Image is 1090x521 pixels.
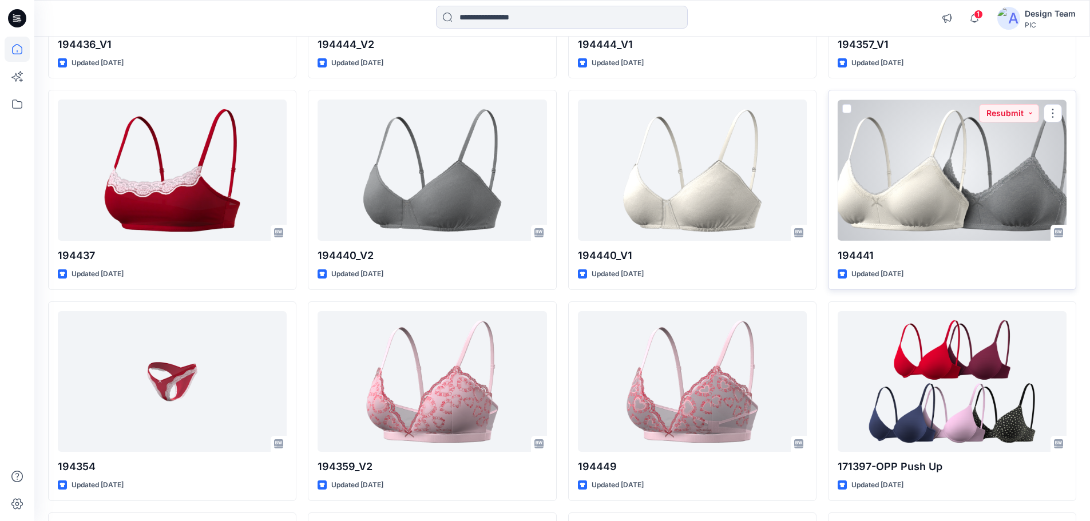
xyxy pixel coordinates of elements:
[838,311,1067,452] a: 171397-OPP Push Up
[578,248,807,264] p: 194440_V1
[318,311,546,452] a: 194359_V2
[592,57,644,69] p: Updated [DATE]
[974,10,983,19] span: 1
[58,100,287,241] a: 194437
[838,37,1067,53] p: 194357_V1
[58,248,287,264] p: 194437
[578,311,807,452] a: 194449
[578,459,807,475] p: 194449
[1025,21,1076,29] div: PIC
[331,479,383,491] p: Updated [DATE]
[318,459,546,475] p: 194359_V2
[1025,7,1076,21] div: Design Team
[578,37,807,53] p: 194444_V1
[72,268,124,280] p: Updated [DATE]
[851,57,903,69] p: Updated [DATE]
[58,37,287,53] p: 194436_V1
[997,7,1020,30] img: avatar
[72,479,124,491] p: Updated [DATE]
[578,100,807,241] a: 194440_V1
[318,248,546,264] p: 194440_V2
[592,268,644,280] p: Updated [DATE]
[838,100,1067,241] a: 194441
[331,57,383,69] p: Updated [DATE]
[592,479,644,491] p: Updated [DATE]
[838,248,1067,264] p: 194441
[838,459,1067,475] p: 171397-OPP Push Up
[58,459,287,475] p: 194354
[318,37,546,53] p: 194444_V2
[58,311,287,452] a: 194354
[331,268,383,280] p: Updated [DATE]
[851,268,903,280] p: Updated [DATE]
[318,100,546,241] a: 194440_V2
[72,57,124,69] p: Updated [DATE]
[851,479,903,491] p: Updated [DATE]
